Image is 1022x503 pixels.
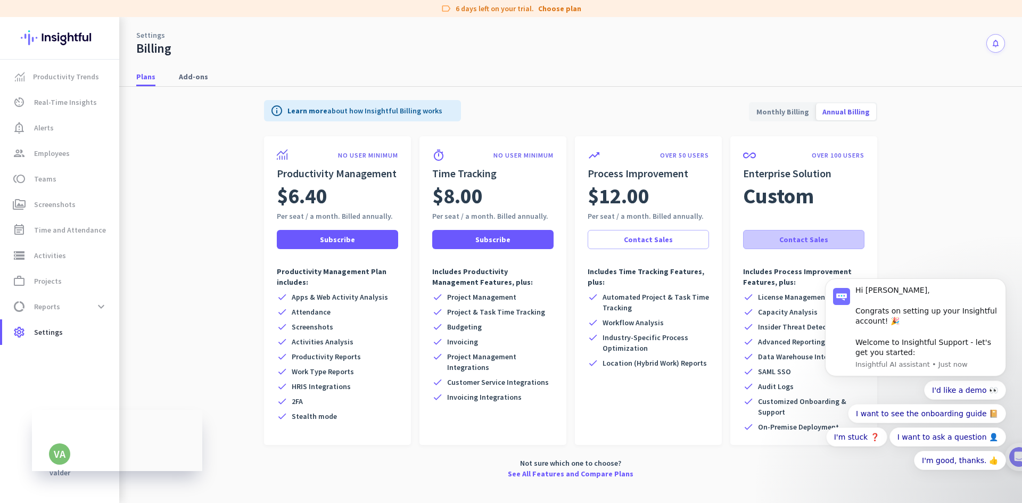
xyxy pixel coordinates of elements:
[603,332,709,353] span: Industry-Specific Process Optimization
[270,104,283,117] i: info
[277,230,398,249] button: Subscribe
[758,396,864,417] span: Customized Onboarding & Support
[758,321,840,332] span: Insider Threat Detection
[432,181,483,211] span: $8.00
[2,64,119,89] a: menu-itemProductivity Trends
[447,292,516,302] span: Project Management
[743,166,864,181] h2: Enterprise Solution
[758,381,794,392] span: Audit Logs
[743,149,756,162] i: all_inclusive
[34,198,76,211] span: Screenshots
[277,211,398,221] div: Per seat / a month. Billed annually.
[320,234,355,245] span: Subscribe
[743,396,754,407] i: check
[588,317,598,328] i: check
[277,321,287,332] i: check
[447,392,522,402] span: Invoicing Integrations
[15,72,24,81] img: menu-item
[588,358,598,368] i: check
[187,4,206,23] div: Close
[34,224,106,236] span: Time and Attendance
[32,410,202,471] iframe: Insightful Status
[62,359,98,366] span: Messages
[588,149,600,162] i: trending_up
[277,411,287,422] i: check
[447,351,554,373] span: Project Management Integrations
[432,292,443,302] i: check
[13,224,26,236] i: event_note
[432,166,554,181] h2: Time Tracking
[447,307,545,317] span: Project & Task Time Tracking
[520,458,621,468] span: Not sure which one to choose?
[432,392,443,402] i: check
[588,181,649,211] span: $12.00
[277,307,287,317] i: check
[292,307,331,317] span: Attendance
[758,307,818,317] span: Capacity Analysis
[809,173,1022,498] iframe: Intercom notifications message
[338,151,398,160] p: NO USER MINIMUM
[277,266,398,287] p: Productivity Management Plan includes:
[13,300,26,313] i: data_usage
[13,326,26,339] i: settings
[34,172,56,185] span: Teams
[432,351,443,362] i: check
[508,468,633,479] a: See All Features and Compare Plans
[588,332,598,343] i: check
[758,422,839,432] span: On-Premise Deployment
[292,396,303,407] span: 2FA
[986,34,1005,53] button: notifications
[743,266,864,287] p: Includes Process Improvement Features, plus:
[125,359,142,366] span: Help
[33,70,99,83] span: Productivity Trends
[2,166,119,192] a: tollTeams
[2,294,119,319] a: data_usageReportsexpand_more
[292,321,333,332] span: Screenshots
[13,249,26,262] i: storage
[588,230,709,249] a: Contact Sales
[136,30,165,40] a: Settings
[432,321,443,332] i: check
[2,192,119,217] a: perm_mediaScreenshots
[758,292,828,302] span: License Management
[277,351,287,362] i: check
[603,358,707,368] span: Location (Hybrid Work) Reports
[779,234,828,245] span: Contact Sales
[59,114,175,125] div: [PERSON_NAME] from Insightful
[660,151,709,160] p: OVER 50 USERS
[34,96,97,109] span: Real-Time Insights
[15,359,37,366] span: Home
[277,336,287,347] i: check
[758,336,825,347] span: Advanced Reporting
[277,292,287,302] i: check
[15,41,198,79] div: 🎊 Welcome to Insightful! 🎊
[292,366,354,377] span: Work Type Reports
[432,149,445,162] i: timer
[277,181,327,211] span: $6.40
[432,377,443,387] i: check
[20,303,193,328] div: 2Initial tracking settings and how to edit them
[292,411,337,422] span: Stealth mode
[34,147,70,160] span: Employees
[447,321,482,332] span: Budgeting
[106,332,160,375] button: Help
[447,377,549,387] span: Customer Service Integrations
[41,256,144,277] button: Add your employees
[2,243,119,268] a: storageActivities
[743,351,754,362] i: check
[603,317,664,328] span: Workflow Analysis
[292,336,353,347] span: Activities Analysis
[743,321,754,332] i: check
[13,147,26,160] i: group
[287,106,327,116] a: Learn more
[432,211,554,221] div: Per seat / a month. Billed annually.
[136,140,202,151] p: About 10 minutes
[13,172,26,185] i: toll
